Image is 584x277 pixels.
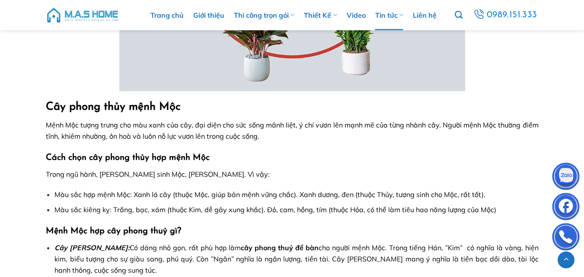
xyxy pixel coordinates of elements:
[455,6,463,24] a: Tìm kiếm
[472,7,538,23] a: 0989.151.333
[54,243,130,252] strong: Cây [PERSON_NAME]:
[46,121,539,140] span: Mệnh Mộc tượng trưng cho màu xanh của cây, đại diện cho sức sống mãnh liệt, ý chí vươn lên mạnh m...
[46,153,210,162] strong: Cách chọn cây phong thủy hợp mệnh Mộc
[553,225,579,251] img: Phone
[553,195,579,221] img: Facebook
[54,205,496,214] span: Màu sắc kiêng kỵ: Trắng, bạc, xám (thuộc Kim, dễ gây xung khắc). Đỏ, cam, hồng, tím (thuộc Hỏa, c...
[46,170,270,178] span: Trong ngũ hành, [PERSON_NAME] sinh Mộc, [PERSON_NAME]. Vì vậy:
[46,102,181,112] strong: Cây phong thủy mệnh Mộc
[46,227,181,236] strong: Mệnh Mộc hợp cây phong thuỷ gì?
[487,8,537,22] span: 0989.151.333
[558,252,574,268] a: Lên đầu trang
[54,190,485,199] span: Màu sắc hợp mệnh Mộc: Xanh lá cây (thuộc Mộc, giúp bản mệnh vững chắc). Xanh dương, đen (thuộc Th...
[46,2,119,28] img: M.A.S HOME – Tổng Thầu Thiết Kế Và Xây Nhà Trọn Gói
[553,165,579,191] img: Zalo
[241,243,319,252] strong: cây phong thuỷ để bàn
[54,243,538,274] span: Có dáng nhỏ gọn, rất phù hợp làm cho người mệnh Mộc. Trong tiếng Hán, ”Kim” có nghĩa là vàng, hiệ...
